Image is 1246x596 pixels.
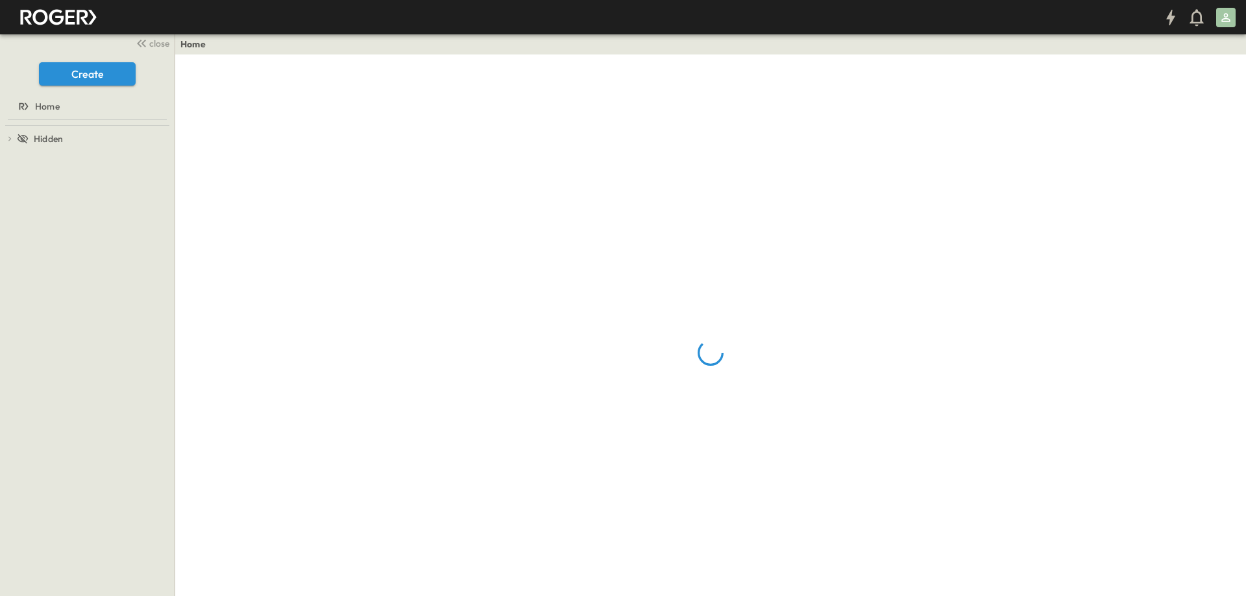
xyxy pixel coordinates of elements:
[180,38,206,51] a: Home
[35,100,60,113] span: Home
[3,97,169,115] a: Home
[39,62,136,86] button: Create
[130,34,172,52] button: close
[34,132,63,145] span: Hidden
[149,37,169,50] span: close
[180,38,214,51] nav: breadcrumbs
